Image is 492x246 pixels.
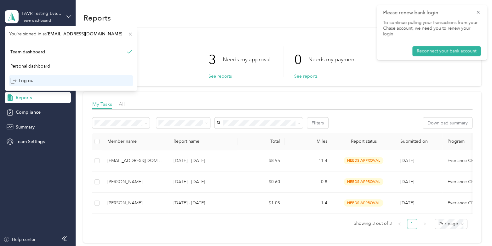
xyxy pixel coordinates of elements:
td: 1.4 [285,193,332,214]
p: [DATE] - [DATE] [173,178,232,185]
span: right [423,222,426,226]
div: [PERSON_NAME] [107,200,163,207]
p: Please renew bank login [383,9,471,17]
button: Reconnect your bank account [412,46,481,56]
span: [EMAIL_ADDRESS][DOMAIN_NAME] [47,31,122,37]
div: Miles [290,139,327,144]
button: Help center [3,236,36,243]
div: Total [243,139,280,144]
th: Submitted on [395,133,442,150]
th: Report name [168,133,237,150]
button: left [394,219,404,229]
h1: My Tasks [92,40,472,46]
p: 0 [294,46,308,73]
li: Previous Page [394,219,404,229]
span: Compliance [16,109,41,116]
span: 25 / page [438,219,464,229]
p: 3 [209,46,223,73]
p: [DATE] - [DATE] [173,157,232,164]
span: Report status [337,139,390,144]
td: $1.05 [237,193,285,214]
div: Team dashboard [22,19,51,23]
p: Needs my approval [223,56,271,63]
th: Member name [102,133,168,150]
td: 0.8 [285,171,332,193]
span: Reports [16,94,32,101]
span: needs approval [344,157,383,164]
div: [EMAIL_ADDRESS][DOMAIN_NAME] [107,157,163,164]
p: [DATE] - [DATE] [173,200,232,207]
div: FAVR Testing Everlance Main [22,10,61,17]
div: Page Size [435,219,467,229]
span: Team Settings [16,138,45,145]
span: [DATE] [400,179,414,184]
div: Log out [10,77,35,84]
span: [DATE] [400,200,414,206]
span: My Tasks [92,101,112,107]
span: needs approval [344,178,383,185]
button: Download summary [423,117,472,129]
div: Member name [107,139,163,144]
div: [PERSON_NAME] [107,178,163,185]
span: Summary [16,124,35,130]
span: You’re signed in as [9,31,133,37]
span: [DATE] [400,158,414,163]
div: Personal dashboard [10,63,50,69]
td: 11.4 [285,150,332,171]
button: right [420,219,430,229]
p: Needs my payment [308,56,356,63]
button: Filters [307,117,328,129]
h1: Reports [83,15,111,21]
iframe: Everlance-gr Chat Button Frame [457,211,492,246]
button: See reports [209,73,232,80]
li: 1 [407,219,417,229]
li: Next Page [420,219,430,229]
span: left [398,222,401,226]
span: needs approval [344,199,383,207]
span: All [118,101,124,107]
span: Showing 3 out of 3 [354,219,392,228]
td: $8.55 [237,150,285,171]
p: To continue pulling your transactions from your Chase account, we need you to renew your login [383,20,481,37]
button: See reports [294,73,318,80]
a: 1 [407,219,417,229]
div: Team dashboard [10,49,45,55]
td: $0.60 [237,171,285,193]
